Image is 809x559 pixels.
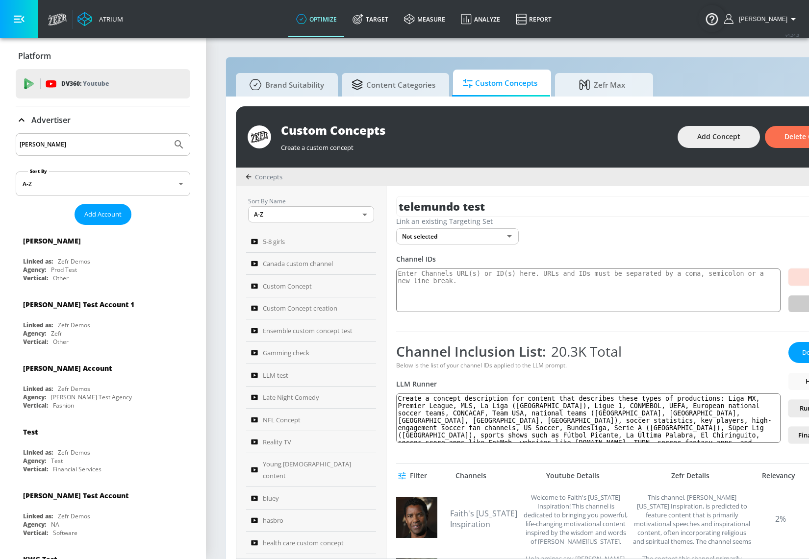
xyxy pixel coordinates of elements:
a: hasbro [246,510,376,532]
div: [PERSON_NAME] Test Agency [51,393,132,401]
div: Linked as: [23,385,53,393]
span: Gamming check [263,347,309,359]
div: Channel Inclusion List: [396,342,781,361]
p: DV360: [61,78,109,89]
div: LLM Runner [396,379,781,389]
span: Zefr Max [565,73,639,97]
div: [PERSON_NAME] Test Account 1Linked as:Zefr DemosAgency:ZefrVertical:Other [16,292,190,348]
a: Report [508,1,559,37]
span: Add Concept [697,131,740,143]
div: This channel, Denzel Washington Inspiration, is predicted to feature content that is primarily mo... [633,493,752,544]
div: Create a custom concept [281,138,668,152]
a: Canada custom channel [246,253,376,275]
button: Filter [396,467,431,485]
div: Agency: [23,520,46,529]
span: 20.3K Total [546,342,622,361]
span: Brand Suitability [246,73,324,97]
div: Fashion [53,401,74,410]
div: Agency: [23,393,46,401]
div: Linked as: [23,512,53,520]
span: Reality TV [263,436,291,448]
a: bluey [246,487,376,510]
div: [PERSON_NAME] [23,236,81,245]
span: Custom Concepts [463,72,537,95]
a: NFL Concept [246,409,376,431]
a: Atrium [77,12,123,26]
div: Advertiser [16,106,190,134]
div: Relevancy [754,471,803,480]
div: Agency: [23,266,46,274]
div: [PERSON_NAME]Linked as:Zefr DemosAgency:Prod TestVertical:Other [16,229,190,285]
button: Submit Search [168,134,190,155]
span: 5-8 girls [263,236,285,247]
div: NA [51,520,59,529]
span: Custom Concept creation [263,302,337,314]
a: Young [DEMOGRAPHIC_DATA] content [246,453,376,487]
span: login as: justin.nim@zefr.com [735,16,787,23]
div: [PERSON_NAME] AccountLinked as:Zefr DemosAgency:[PERSON_NAME] Test AgencyVertical:Fashion [16,356,190,412]
label: Sort By [28,168,49,174]
span: Young [DEMOGRAPHIC_DATA] content [263,458,358,482]
div: [PERSON_NAME] Test AccountLinked as:Zefr DemosAgency:NAVertical:Software [16,484,190,539]
div: Linked as: [23,448,53,457]
div: Vertical: [23,401,48,410]
span: Custom Concept [263,280,312,292]
a: health care custom concept [246,532,376,554]
button: Add Account [75,204,131,225]
div: Zefr Demos [58,257,90,266]
div: Vertical: [23,529,48,537]
div: Platform [16,42,190,70]
span: hasbro [263,514,283,526]
span: v 4.24.0 [785,32,799,38]
textarea: Create a concept description for content that describes these types of productions: Liga MX, Prem... [396,393,781,443]
p: Platform [18,50,51,61]
span: health care custom concept [263,537,344,549]
span: Content Categories [352,73,435,97]
div: Agency: [23,457,46,465]
span: NFL Concept [263,414,301,426]
button: Open Resource Center [698,5,726,32]
div: Test [23,427,38,437]
div: Below is the list of your channel IDs applied to the LLM prompt. [396,361,781,369]
div: Zefr Details [632,471,749,480]
a: Faith's [US_STATE] Inspiration [450,508,519,530]
p: Youtube [83,78,109,89]
a: Custom Concept creation [246,297,376,320]
div: Not selected [396,228,519,244]
div: [PERSON_NAME] Test Account 1 [23,300,134,309]
div: Agency: [23,329,46,338]
div: [PERSON_NAME] Test Account [23,491,128,500]
a: Reality TV [246,431,376,454]
span: LLM test [263,369,288,381]
div: Zefr [51,329,62,338]
span: Late Night Comedy [263,391,319,403]
a: Gamming check [246,342,376,365]
div: Custom Concepts [281,122,668,138]
div: Zefr Demos [58,385,90,393]
button: Add Concept [678,126,760,148]
div: Zefr Demos [58,512,90,520]
a: Analyze [453,1,508,37]
div: Vertical: [23,465,48,473]
img: UCxC3YLW--I_Vymi8T-bYq1Q [396,497,437,538]
div: Test [51,457,63,465]
div: Youtube Details [519,471,627,480]
div: Linked as: [23,257,53,266]
span: Ensemble custom concept test [263,325,353,337]
a: 5-8 girls [246,230,376,253]
div: A-Z [248,206,374,222]
a: measure [396,1,453,37]
span: bluey [263,492,279,504]
a: Custom Concept [246,275,376,297]
div: Vertical: [23,274,48,282]
span: Add Account [84,209,122,220]
div: Linked as: [23,321,53,329]
a: Target [345,1,396,37]
a: Late Night Comedy [246,387,376,409]
input: Search by name [20,138,168,151]
div: Other [53,338,69,346]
